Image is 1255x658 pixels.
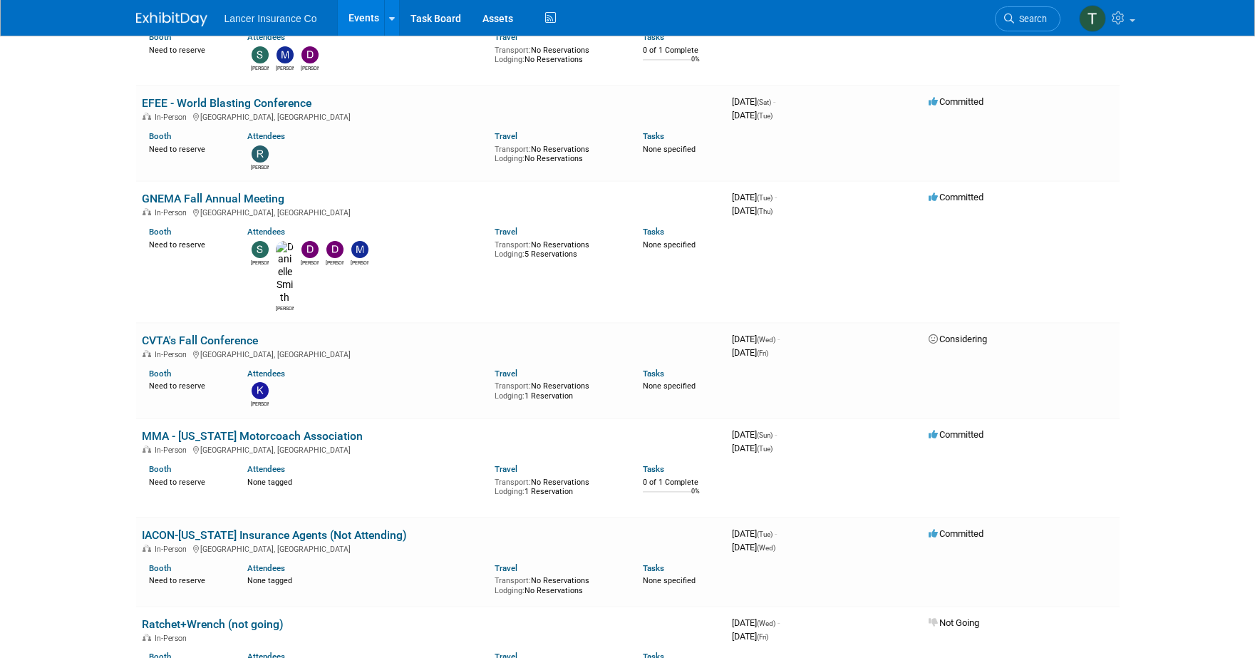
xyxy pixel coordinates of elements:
[495,381,531,391] span: Transport:
[778,334,780,344] span: -
[732,429,777,440] span: [DATE]
[276,304,294,312] div: Danielle Smith
[495,145,531,154] span: Transport:
[247,464,285,474] a: Attendees
[643,369,664,379] a: Tasks
[251,63,269,72] div: Steven O'Shea
[757,112,773,120] span: (Tue)
[149,43,227,56] div: Need to reserve
[643,227,664,237] a: Tasks
[732,347,768,358] span: [DATE]
[143,208,151,215] img: In-Person Event
[495,46,531,55] span: Transport:
[142,110,721,122] div: [GEOGRAPHIC_DATA], [GEOGRAPHIC_DATA]
[732,443,773,453] span: [DATE]
[143,446,151,453] img: In-Person Event
[149,379,227,391] div: Need to reserve
[149,475,227,488] div: Need to reserve
[775,192,777,202] span: -
[643,145,696,154] span: None specified
[155,634,191,643] span: In-Person
[929,192,983,202] span: Committed
[247,131,285,141] a: Attendees
[495,240,531,250] span: Transport:
[691,56,700,75] td: 0%
[929,429,983,440] span: Committed
[301,258,319,267] div: Dennis Kelly
[326,258,344,267] div: Dana Turilli
[775,528,777,539] span: -
[929,334,987,344] span: Considering
[495,475,621,497] div: No Reservations 1 Reservation
[1014,14,1047,24] span: Search
[643,478,721,488] div: 0 of 1 Complete
[326,241,344,258] img: Dana Turilli
[247,475,484,488] div: None tagged
[495,250,525,259] span: Lodging:
[732,528,777,539] span: [DATE]
[643,46,721,56] div: 0 of 1 Complete
[247,227,285,237] a: Attendees
[643,464,664,474] a: Tasks
[276,63,294,72] div: Matt Mushorn
[495,586,525,595] span: Lodging:
[643,381,696,391] span: None specified
[142,543,721,554] div: [GEOGRAPHIC_DATA], [GEOGRAPHIC_DATA]
[495,369,517,379] a: Travel
[252,382,269,399] img: Kevin Rose
[929,96,983,107] span: Committed
[495,154,525,163] span: Lodging:
[142,206,721,217] div: [GEOGRAPHIC_DATA], [GEOGRAPHIC_DATA]
[732,110,773,120] span: [DATE]
[495,379,621,401] div: No Reservations 1 Reservation
[643,563,664,573] a: Tasks
[251,258,269,267] div: Steven O'Shea
[929,528,983,539] span: Committed
[149,227,171,237] a: Booth
[643,32,664,42] a: Tasks
[773,96,775,107] span: -
[247,32,285,42] a: Attendees
[301,46,319,63] img: Dennis Kelly
[495,391,525,401] span: Lodging:
[276,241,294,304] img: Danielle Smith
[301,63,319,72] div: Dennis Kelly
[495,478,531,487] span: Transport:
[495,576,531,585] span: Transport:
[155,113,191,122] span: In-Person
[142,528,407,542] a: IACON-[US_STATE] Insurance Agents (Not Attending)
[142,429,363,443] a: MMA - [US_STATE] Motorcoach Association
[277,46,294,63] img: Matt Mushorn
[778,617,780,628] span: -
[757,620,775,627] span: (Wed)
[252,145,269,163] img: Ralph Burnham
[155,208,191,217] span: In-Person
[929,617,979,628] span: Not Going
[757,336,775,344] span: (Wed)
[252,46,269,63] img: Steven O'Shea
[643,131,664,141] a: Tasks
[252,241,269,258] img: Steven O'Shea
[732,542,775,552] span: [DATE]
[757,98,771,106] span: (Sat)
[247,563,285,573] a: Attendees
[351,258,368,267] div: Michael Arcario
[136,12,207,26] img: ExhibitDay
[155,545,191,554] span: In-Person
[143,634,151,641] img: In-Person Event
[643,576,696,585] span: None specified
[495,563,517,573] a: Travel
[143,350,151,357] img: In-Person Event
[1079,5,1106,32] img: Terrence Forrest
[142,96,311,110] a: EFEE - World Blasting Conference
[149,131,171,141] a: Booth
[775,429,777,440] span: -
[732,192,777,202] span: [DATE]
[757,194,773,202] span: (Tue)
[149,32,171,42] a: Booth
[351,241,368,258] img: Michael Arcario
[495,142,621,164] div: No Reservations No Reservations
[142,334,258,347] a: CVTA's Fall Conference
[224,13,317,24] span: Lancer Insurance Co
[757,431,773,439] span: (Sun)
